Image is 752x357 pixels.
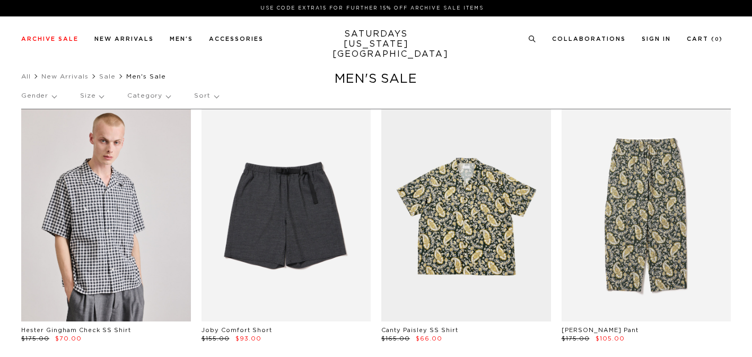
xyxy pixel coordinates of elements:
p: Sort [194,84,218,108]
a: Men's [170,36,193,42]
a: SATURDAYS[US_STATE][GEOGRAPHIC_DATA] [333,29,420,59]
a: All [21,73,31,80]
a: Hester Gingham Check SS Shirt [21,327,131,333]
span: $175.00 [21,336,49,342]
a: New Arrivals [41,73,89,80]
span: $155.00 [202,336,230,342]
a: Archive Sale [21,36,78,42]
a: Accessories [209,36,264,42]
a: Joby Comfort Short [202,327,272,333]
a: Sale [99,73,116,80]
span: $165.00 [381,336,410,342]
span: $175.00 [562,336,590,342]
a: [PERSON_NAME] Pant [562,327,639,333]
p: Size [80,84,103,108]
p: Category [127,84,170,108]
span: $70.00 [55,336,82,342]
a: Canty Paisley SS Shirt [381,327,458,333]
span: $105.00 [596,336,625,342]
a: Collaborations [552,36,626,42]
span: $66.00 [416,336,442,342]
span: $93.00 [235,336,261,342]
a: Sign In [642,36,671,42]
a: New Arrivals [94,36,154,42]
small: 0 [715,37,719,42]
a: Cart (0) [687,36,723,42]
p: Use Code EXTRA15 for Further 15% Off Archive Sale Items [25,4,719,12]
span: Men's Sale [126,73,166,80]
p: Gender [21,84,56,108]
